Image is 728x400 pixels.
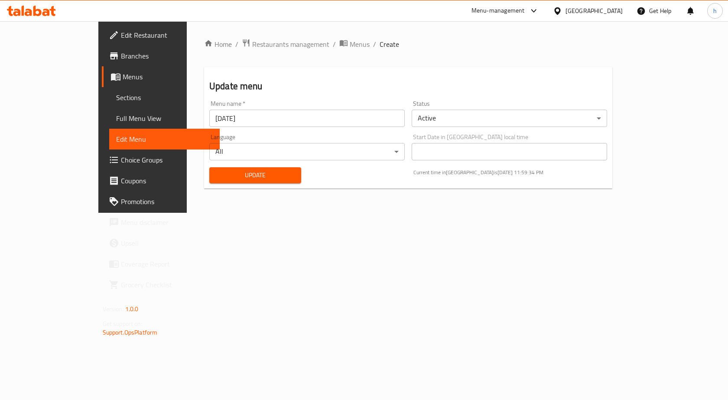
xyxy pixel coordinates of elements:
h2: Update menu [209,80,607,93]
a: Choice Groups [102,150,220,170]
a: Sections [109,87,220,108]
span: Edit Restaurant [121,30,213,40]
a: Promotions [102,191,220,212]
a: Coupons [102,170,220,191]
a: Restaurants management [242,39,329,50]
a: Edit Menu [109,129,220,150]
a: Menu disclaimer [102,212,220,233]
a: Branches [102,46,220,66]
a: Upsell [102,233,220,254]
span: Coverage Report [121,259,213,269]
span: Sections [116,92,213,103]
nav: breadcrumb [204,39,612,50]
a: Coverage Report [102,254,220,274]
button: Update [209,167,301,183]
span: Menus [350,39,370,49]
span: Create [380,39,399,49]
span: Branches [121,51,213,61]
span: Edit Menu [116,134,213,144]
span: Menu disclaimer [121,217,213,228]
span: Menus [123,72,213,82]
input: Please enter Menu name [209,110,405,127]
li: / [235,39,238,49]
span: Grocery Checklist [121,280,213,290]
span: Coupons [121,176,213,186]
p: Current time in [GEOGRAPHIC_DATA] is [DATE] 11:59:34 PM [413,169,607,176]
span: Version: [103,303,124,315]
a: Full Menu View [109,108,220,129]
span: Choice Groups [121,155,213,165]
div: [GEOGRAPHIC_DATA] [565,6,623,16]
div: Active [412,110,607,127]
div: Menu-management [471,6,525,16]
span: Restaurants management [252,39,329,49]
a: Edit Restaurant [102,25,220,46]
span: Get support on: [103,318,143,329]
a: Support.OpsPlatform [103,327,158,338]
span: Full Menu View [116,113,213,124]
span: 1.0.0 [125,303,139,315]
a: Menus [102,66,220,87]
a: Grocery Checklist [102,274,220,295]
span: h [713,6,717,16]
li: / [373,39,376,49]
span: Upsell [121,238,213,248]
span: Update [216,170,294,181]
span: Promotions [121,196,213,207]
div: All [209,143,405,160]
a: Menus [339,39,370,50]
li: / [333,39,336,49]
